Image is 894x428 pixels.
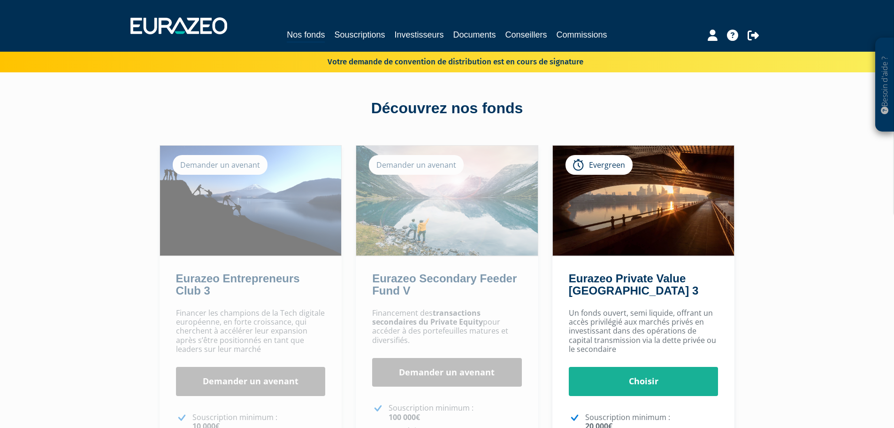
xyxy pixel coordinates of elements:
p: Financement des pour accéder à des portefeuilles matures et diversifiés. [372,309,522,345]
p: Votre demande de convention de distribution est en cours de signature [300,54,583,68]
p: Souscription minimum : [389,404,522,421]
a: Demander un avenant [176,367,326,396]
p: Financer les champions de la Tech digitale européenne, en forte croissance, qui cherchent à accél... [176,309,326,354]
a: Eurazeo Secondary Feeder Fund V [372,272,517,297]
a: Souscriptions [334,28,385,41]
strong: 100 000€ [389,412,420,422]
a: Demander un avenant [372,358,522,387]
img: Eurazeo Secondary Feeder Fund V [356,146,538,256]
img: Eurazeo Entrepreneurs Club 3 [160,146,342,256]
img: Eurazeo Private Value Europe 3 [553,146,734,256]
div: Evergreen [565,155,633,175]
a: Choisir [569,367,718,396]
strong: transactions secondaires du Private Equity [372,308,483,327]
p: Un fonds ouvert, semi liquide, offrant un accès privilégié aux marchés privés en investissant dan... [569,309,718,354]
img: 1732889491-logotype_eurazeo_blanc_rvb.png [130,17,227,34]
a: Eurazeo Private Value [GEOGRAPHIC_DATA] 3 [569,272,698,297]
a: Conseillers [505,28,547,41]
a: Documents [453,28,496,41]
div: Demander un avenant [369,155,464,175]
a: Commissions [557,28,607,41]
a: Eurazeo Entrepreneurs Club 3 [176,272,300,297]
p: Besoin d'aide ? [879,43,890,127]
div: Découvrez nos fonds [180,98,715,119]
a: Investisseurs [394,28,443,41]
a: Nos fonds [287,28,325,43]
div: Demander un avenant [173,155,267,175]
